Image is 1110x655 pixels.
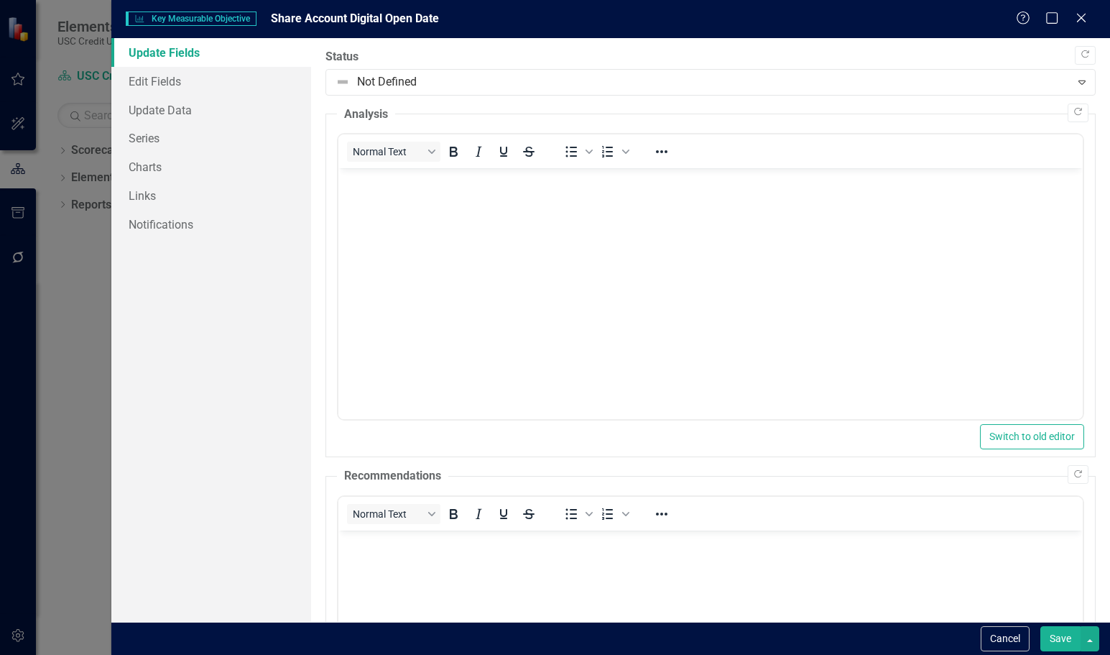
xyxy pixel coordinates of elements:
a: Notifications [111,210,311,239]
a: Update Fields [111,38,311,67]
div: Numbered list [596,142,632,162]
label: Status [325,49,1096,65]
div: Numbered list [596,504,632,524]
div: Bullet list [559,142,595,162]
div: Bullet list [559,504,595,524]
button: Underline [491,504,516,524]
button: Strikethrough [517,504,541,524]
a: Update Data [111,96,311,124]
button: Save [1040,626,1081,651]
button: Italic [466,142,491,162]
legend: Recommendations [337,468,448,485]
a: Links [111,181,311,210]
button: Block Normal Text [347,504,440,524]
legend: Analysis [337,106,395,123]
span: Normal Text [353,508,423,520]
span: Key Measurable Objective [126,12,256,26]
button: Switch to old editor [980,424,1084,449]
button: Reveal or hide additional toolbar items [649,142,674,162]
span: Share Account Digital Open Date [271,12,439,25]
span: Normal Text [353,146,423,157]
a: Series [111,124,311,152]
button: Italic [466,504,491,524]
a: Edit Fields [111,67,311,96]
button: Reveal or hide additional toolbar items [649,504,674,524]
button: Strikethrough [517,142,541,162]
button: Underline [491,142,516,162]
button: Bold [441,142,466,162]
iframe: Rich Text Area [338,168,1083,419]
button: Bold [441,504,466,524]
a: Charts [111,152,311,181]
button: Block Normal Text [347,142,440,162]
button: Cancel [981,626,1030,651]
